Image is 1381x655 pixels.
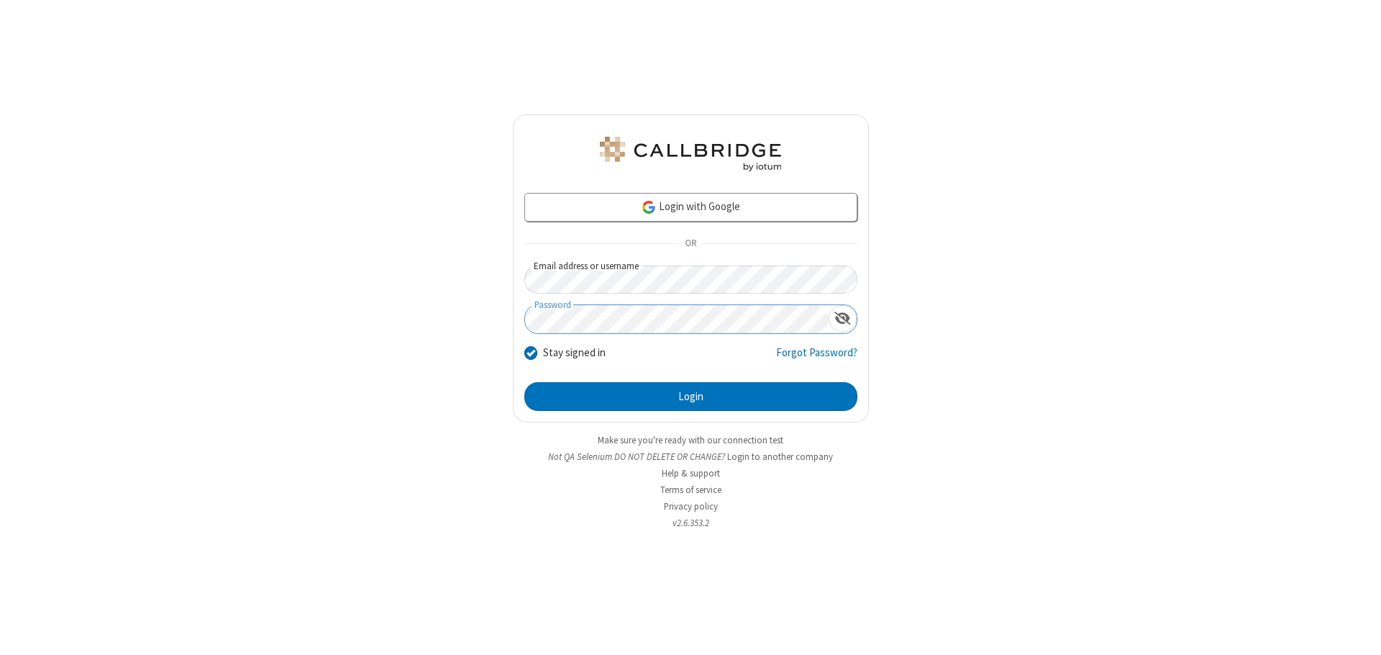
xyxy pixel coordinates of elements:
img: QA Selenium DO NOT DELETE OR CHANGE [597,137,784,171]
a: Login with Google [524,193,857,222]
input: Email address or username [524,266,857,294]
button: Login [524,382,857,411]
input: Password [525,305,829,333]
label: Stay signed in [543,345,606,361]
div: Show password [829,305,857,332]
a: Make sure you're ready with our connection test [598,434,783,446]
button: Login to another company [727,450,833,464]
a: Terms of service [660,484,721,496]
li: Not QA Selenium DO NOT DELETE OR CHANGE? [513,450,869,464]
span: OR [679,234,702,254]
a: Privacy policy [664,500,718,512]
img: google-icon.png [641,199,657,215]
a: Help & support [662,467,720,479]
a: Forgot Password? [776,345,857,372]
li: v2.6.353.2 [513,516,869,530]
